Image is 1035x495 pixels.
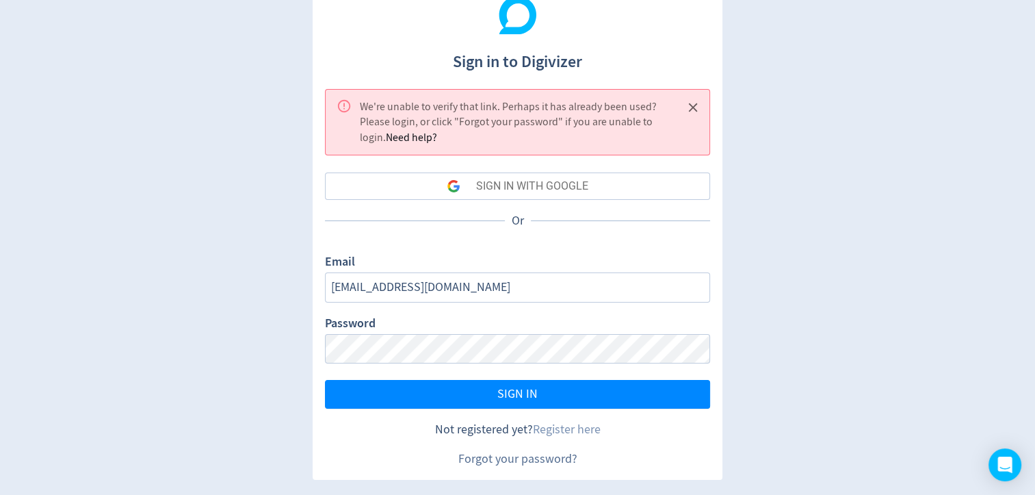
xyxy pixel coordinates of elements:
[325,421,710,438] div: Not registered yet?
[325,253,355,272] label: Email
[325,380,710,409] button: SIGN IN
[988,448,1021,481] div: Open Intercom Messenger
[325,173,710,200] button: SIGN IN WITH GOOGLE
[360,94,671,151] div: We're unable to verify that link. Perhaps it has already been used? Please login, or click "Forgo...
[497,388,538,401] span: SIGN IN
[325,315,376,334] label: Password
[682,97,705,119] button: Close
[325,38,710,74] h1: Sign in to Digivizer
[505,212,531,229] p: Or
[386,131,437,144] span: Need help?
[533,422,601,437] a: Register here
[476,173,588,200] div: SIGN IN WITH GOOGLE
[458,451,577,467] a: Forgot your password?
